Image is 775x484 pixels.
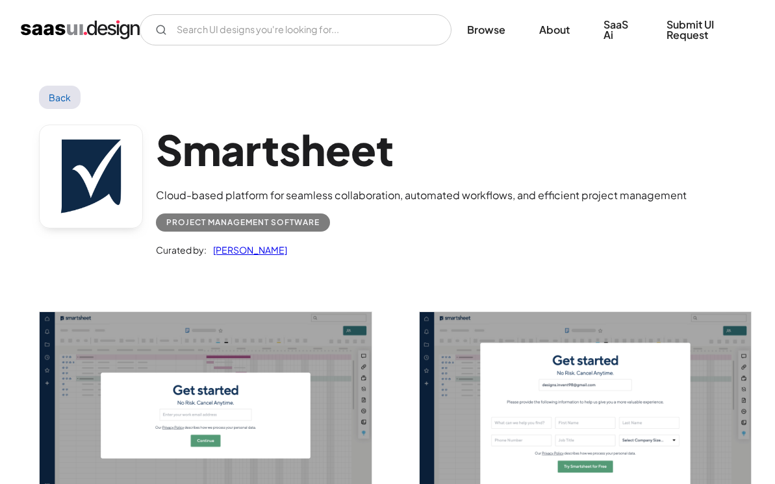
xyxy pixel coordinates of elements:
[524,16,585,44] a: About
[21,19,140,40] a: home
[166,215,320,230] div: Project Management Software
[156,125,687,175] h1: Smartsheet
[156,242,207,258] div: Curated by:
[651,10,754,49] a: Submit UI Request
[39,86,81,109] a: Back
[588,10,648,49] a: SaaS Ai
[140,14,451,45] input: Search UI designs you're looking for...
[207,242,287,258] a: [PERSON_NAME]
[156,188,687,203] div: Cloud-based platform for seamless collaboration, automated workflows, and efficient project manag...
[140,14,451,45] form: Email Form
[451,16,521,44] a: Browse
